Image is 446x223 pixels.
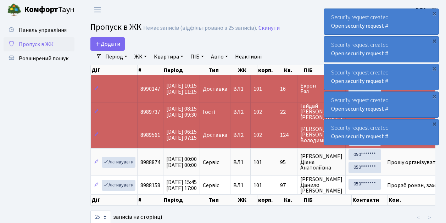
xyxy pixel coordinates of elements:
[102,157,135,168] a: Активувати
[203,109,215,115] span: Гості
[283,195,303,205] th: Кв.
[324,119,439,145] div: Security request created
[280,109,294,115] span: 22
[324,9,439,34] div: Security request created
[140,131,160,139] span: 8989561
[163,195,208,205] th: Період
[89,4,106,16] button: Переключити навігацію
[4,51,74,66] a: Розширений пошук
[208,65,237,75] th: Тип
[416,6,437,14] a: ВЛ2 -. К.
[257,65,283,75] th: корп.
[91,195,138,205] th: Дії
[203,86,227,92] span: Доставка
[19,26,67,34] span: Панель управління
[19,40,54,48] span: Пропуск в ЖК
[331,77,388,85] a: Open security request #
[300,177,342,194] span: [PERSON_NAME] Данило [PERSON_NAME]
[151,51,186,63] a: Квартира
[300,103,342,120] span: Гайдай [PERSON_NAME] [PERSON_NAME]
[102,180,135,191] a: Активувати
[331,50,388,57] a: Open security request #
[253,131,262,139] span: 102
[300,126,342,143] span: [PERSON_NAME] [PERSON_NAME] Володимирівна
[324,92,439,117] div: Security request created
[140,108,160,116] span: 8989737
[19,55,68,62] span: Розширений пошук
[208,51,231,63] a: Авто
[258,25,280,32] a: Скинути
[95,40,120,48] span: Додати
[331,105,388,113] a: Open security request #
[253,108,262,116] span: 102
[431,65,438,72] div: ×
[232,51,264,63] a: Неактивні
[331,22,388,30] a: Open security request #
[303,195,352,205] th: ПІБ
[431,93,438,100] div: ×
[300,154,342,171] span: [PERSON_NAME] Діана Анатоліївна
[233,86,247,92] span: ВЛ1
[233,109,247,115] span: ВЛ2
[138,65,163,75] th: #
[257,195,283,205] th: корп.
[208,195,237,205] th: Тип
[253,158,262,166] span: 101
[253,85,262,93] span: 101
[4,23,74,37] a: Панель управління
[331,133,388,140] a: Open security request #
[280,86,294,92] span: 16
[233,160,247,165] span: ВЛ1
[140,158,160,166] span: 8988874
[352,195,388,205] th: Контакти
[237,65,257,75] th: ЖК
[300,83,342,94] span: Екрон Еял
[303,65,352,75] th: ПІБ
[132,51,150,63] a: ЖК
[91,65,138,75] th: Дії
[163,65,208,75] th: Період
[280,132,294,138] span: 124
[4,37,74,51] a: Пропуск в ЖК
[102,51,130,63] a: Період
[283,65,303,75] th: Кв.
[24,4,74,16] span: Таун
[233,183,247,188] span: ВЛ1
[166,105,197,119] span: [DATE] 08:15 [DATE] 09:30
[90,37,125,51] a: Додати
[431,10,438,17] div: ×
[90,21,141,33] span: Пропуск в ЖК
[324,37,439,62] div: Security request created
[203,183,219,188] span: Сервіс
[138,195,163,205] th: #
[143,25,257,32] div: Немає записів (відфільтровано з 25 записів).
[431,37,438,44] div: ×
[280,160,294,165] span: 95
[253,182,262,189] span: 101
[203,160,219,165] span: Сервіс
[431,120,438,127] div: ×
[140,182,160,189] span: 8988158
[7,3,21,17] img: logo.png
[324,64,439,90] div: Security request created
[203,132,227,138] span: Доставка
[188,51,207,63] a: ПІБ
[166,128,197,142] span: [DATE] 06:15 [DATE] 07:15
[233,132,247,138] span: ВЛ2
[237,195,257,205] th: ЖК
[24,4,58,15] b: Комфорт
[140,85,160,93] span: 8990147
[166,82,197,96] span: [DATE] 10:15 [DATE] 11:15
[280,183,294,188] span: 97
[166,155,197,169] span: [DATE] 00:00 [DATE] 00:00
[166,178,197,192] span: [DATE] 15:45 [DATE] 17:00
